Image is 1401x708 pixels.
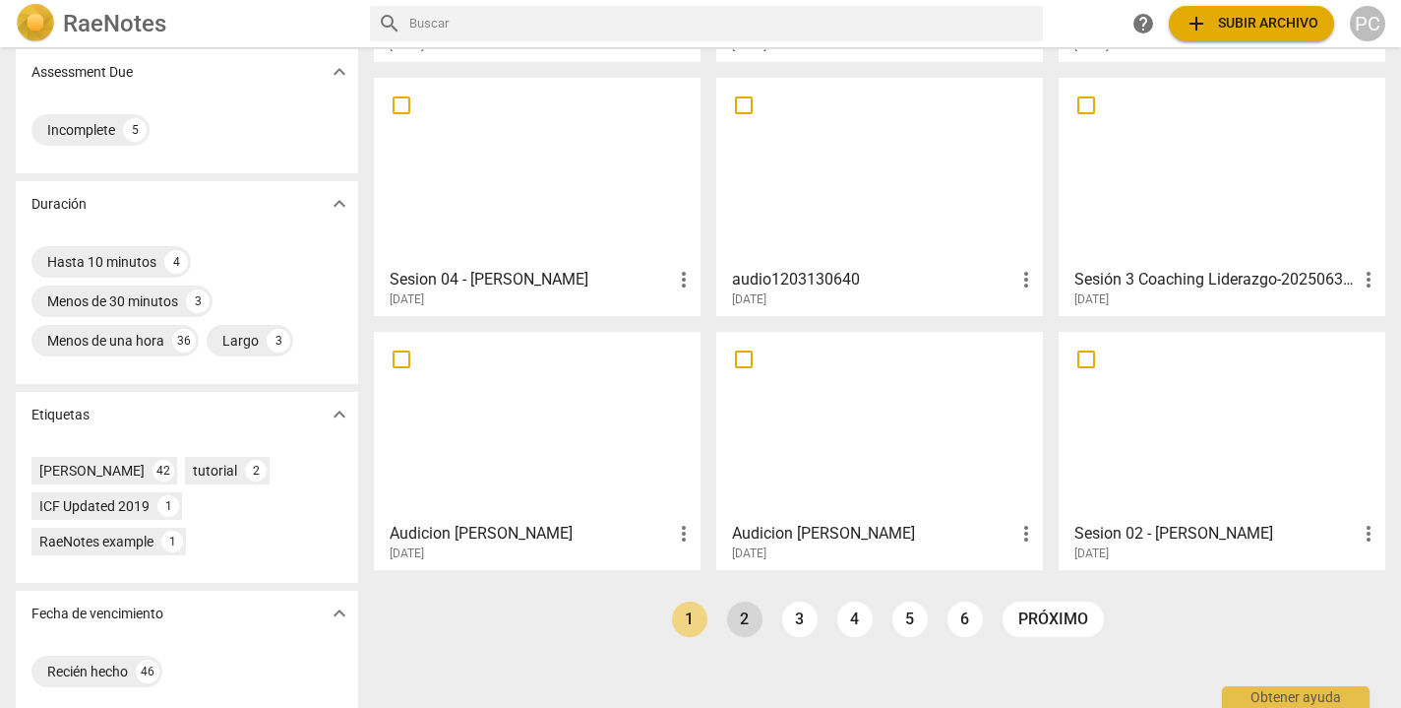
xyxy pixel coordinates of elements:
[732,291,766,308] span: [DATE]
[31,604,163,624] p: Fecha de vencimiento
[727,602,762,637] a: Page 2
[1357,522,1380,546] span: more_vert
[186,290,210,313] div: 3
[1126,6,1161,41] a: Obtener ayuda
[325,599,354,628] button: Mostrar más
[1074,522,1357,546] h3: Sesion 02 - Lourdes Santos
[390,291,424,308] span: [DATE]
[31,62,133,83] p: Assessment Due
[837,602,873,637] a: Page 4
[328,60,351,84] span: expand_more
[378,12,401,35] span: search
[47,662,128,681] div: Recién hecho
[47,120,115,140] div: Incomplete
[1074,291,1109,308] span: [DATE]
[1066,85,1378,307] a: Sesión 3 Coaching Liderazgo-20250630_083728-Grabación de la reunión[DATE]
[31,194,87,215] p: Duración
[947,602,983,637] a: Page 6
[328,403,351,426] span: expand_more
[381,85,694,307] a: Sesion 04 - [PERSON_NAME][DATE]
[47,291,178,311] div: Menos de 30 minutos
[328,602,351,625] span: expand_more
[390,546,424,562] span: [DATE]
[267,329,290,353] div: 3
[1131,12,1155,35] span: help
[16,4,354,43] a: LogoRaeNotes
[123,118,147,142] div: 5
[1357,268,1380,291] span: more_vert
[31,405,90,425] p: Etiquetas
[782,602,818,637] a: Page 3
[390,522,672,546] h3: Audicion Arturo
[732,546,766,562] span: [DATE]
[672,602,707,637] a: Page 1 is your current page
[47,252,156,272] div: Hasta 10 minutos
[325,57,354,87] button: Mostrar más
[732,268,1014,291] h3: audio1203130640
[1014,522,1038,546] span: more_vert
[136,660,159,683] div: 46
[161,531,183,552] div: 1
[390,268,672,291] h3: Sesion 04 - Lourdes Santos
[1222,686,1370,708] div: Obtener ayuda
[152,460,174,482] div: 42
[39,496,150,516] div: ICF Updated 2019
[892,602,928,637] a: Page 5
[1350,6,1385,41] button: PC
[157,495,179,517] div: 1
[63,10,166,37] h2: RaeNotes
[1003,602,1104,637] a: próximo
[222,331,259,351] div: Largo
[672,522,696,546] span: more_vert
[193,461,237,481] div: tutorial
[381,339,694,561] a: Audicion [PERSON_NAME][DATE]
[172,329,196,353] div: 36
[1169,6,1334,41] button: Subir
[325,189,354,219] button: Mostrar más
[47,331,164,351] div: Menos de una hora
[325,400,354,429] button: Mostrar más
[723,85,1036,307] a: audio1203130640[DATE]
[1185,12,1318,35] span: Subir archivo
[732,522,1014,546] h3: Audicion Pamela
[1074,268,1357,291] h3: Sesión 3 Coaching Liderazgo-20250630_083728-Grabación de la reunión
[1066,339,1378,561] a: Sesion 02 - [PERSON_NAME][DATE]
[1074,546,1109,562] span: [DATE]
[16,4,55,43] img: Logo
[1014,268,1038,291] span: more_vert
[39,461,145,481] div: [PERSON_NAME]
[672,268,696,291] span: more_vert
[164,250,188,274] div: 4
[409,8,1035,39] input: Buscar
[39,532,153,551] div: RaeNotes example
[723,339,1036,561] a: Audicion [PERSON_NAME][DATE]
[1185,12,1208,35] span: add
[328,192,351,216] span: expand_more
[245,460,267,482] div: 2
